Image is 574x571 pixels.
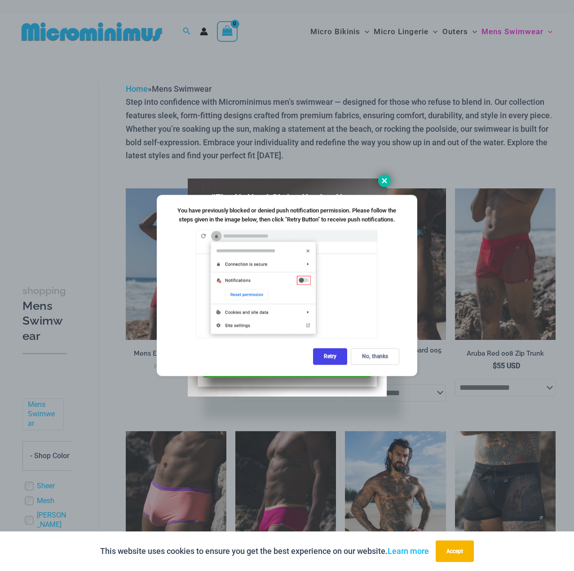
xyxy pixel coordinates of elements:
[175,206,399,224] div: You have previously blocked or denied push notification permission. Please follow the steps given...
[378,174,391,187] button: Close
[100,544,429,558] p: This website uses cookies to ensure you get the best experience on our website.
[313,348,347,365] div: Retry
[436,540,474,562] button: Accept
[211,191,363,218] span: “The Hottest Styles You’ve Never Seen”
[388,546,429,556] a: Learn more
[351,348,399,365] div: No, thanks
